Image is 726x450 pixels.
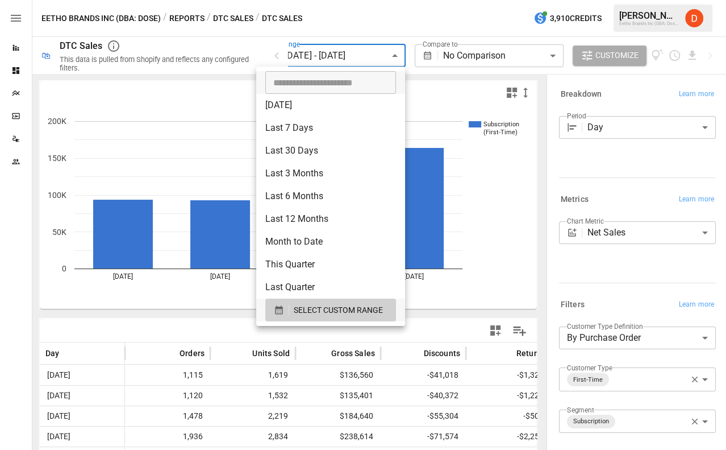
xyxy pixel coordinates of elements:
[256,139,405,162] li: Last 30 Days
[256,276,405,299] li: Last Quarter
[256,208,405,230] li: Last 12 Months
[256,162,405,185] li: Last 3 Months
[265,299,396,321] button: SELECT CUSTOM RANGE
[256,185,405,208] li: Last 6 Months
[256,94,405,117] li: [DATE]
[256,117,405,139] li: Last 7 Days
[256,230,405,253] li: Month to Date
[294,303,383,317] span: SELECT CUSTOM RANGE
[256,253,405,276] li: This Quarter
